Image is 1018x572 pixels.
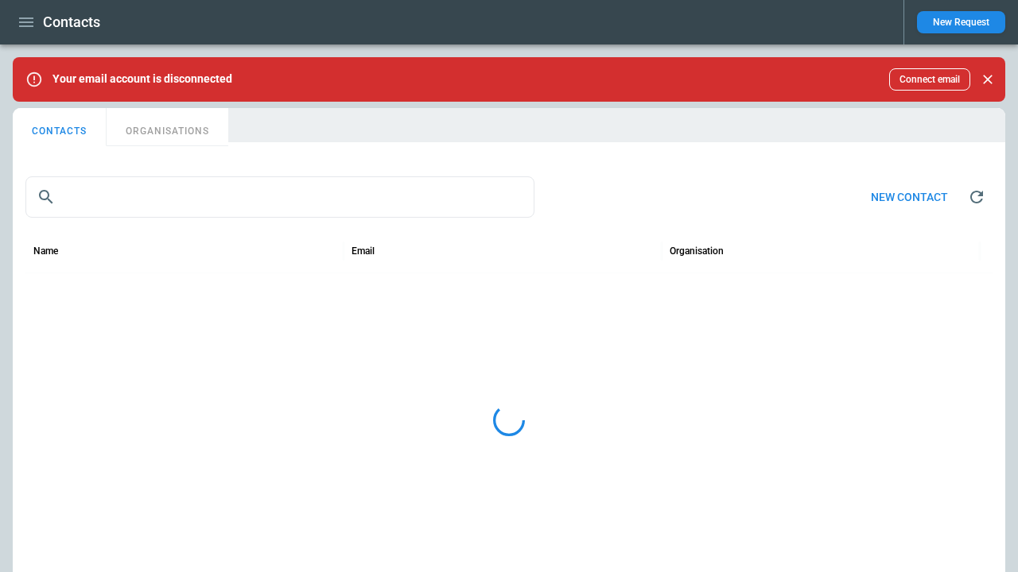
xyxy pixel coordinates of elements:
[917,11,1005,33] button: New Request
[889,68,970,91] button: Connect email
[670,245,724,257] div: Organisation
[43,13,100,32] h1: Contacts
[977,68,999,91] button: Close
[13,108,107,146] button: CONTACTS
[107,108,228,146] button: ORGANISATIONS
[52,72,232,86] p: Your email account is disconnected
[858,180,961,214] button: New contact
[977,62,999,97] div: dismiss
[33,245,58,257] div: Name
[352,245,375,257] div: Email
